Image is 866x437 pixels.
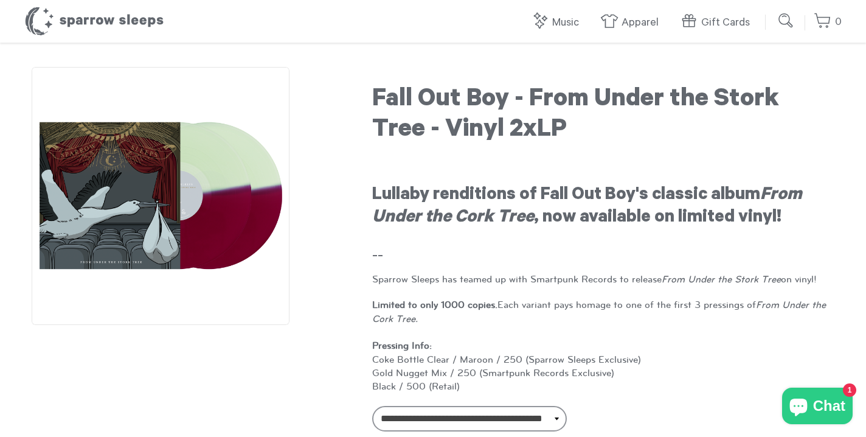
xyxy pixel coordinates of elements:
img: Fall Out Boy - From Under the Stork Tree - Vinyl 2xLP [32,67,289,325]
a: Retail [432,381,457,391]
h1: Sparrow Sleeps [24,6,164,37]
a: 0 [814,9,842,35]
a: Gift Cards [680,10,756,36]
em: From Under the Stork Tree [662,274,781,284]
em: From Under the Cork Tree [372,186,802,228]
strong: Limited to only 1000 copies. [372,299,497,310]
em: From Under the Cork Tree. [372,299,826,323]
a: Smartpunk Records Exclusive [482,368,611,378]
inbox-online-store-chat: Shopify online store chat [778,388,856,427]
strong: Lullaby renditions of Fall Out Boy's classic album , now available on limited vinyl! [372,186,802,228]
h3: -- [372,247,834,268]
a: Music [531,10,585,36]
a: Apparel [600,10,665,36]
span: Sparrow Sleeps has teamed up with Smartpunk Records to release on vinyl! [372,274,817,284]
strong: Pressing Info: [372,340,432,351]
span: Each variant pays homage to one of the first 3 pressings of Coke Bottle Clear / Maroon / 250 (Spa... [372,299,826,391]
input: Submit [774,9,798,33]
h1: Fall Out Boy - From Under the Stork Tree - Vinyl 2xLP [372,86,834,147]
